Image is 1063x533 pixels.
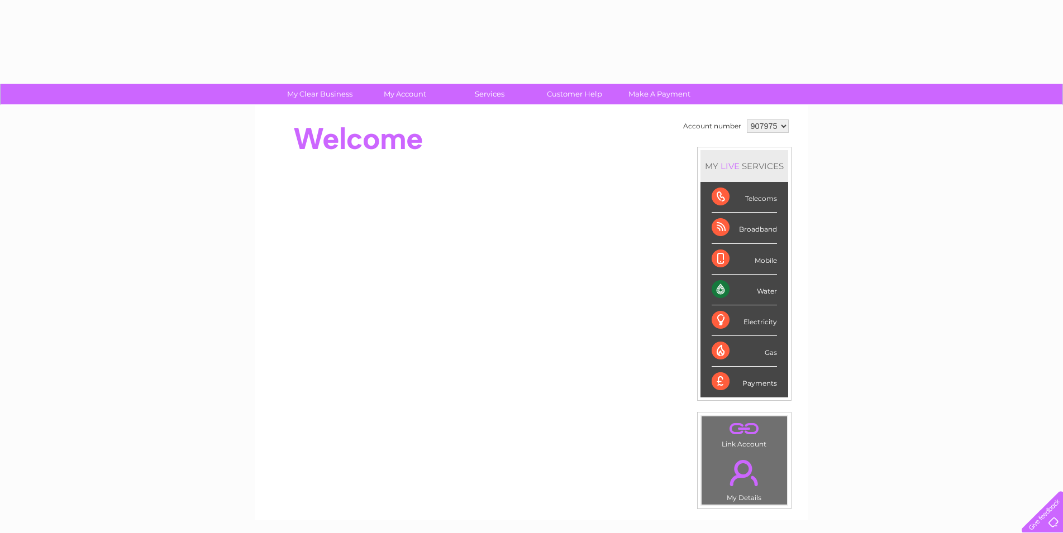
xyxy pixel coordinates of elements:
a: . [704,453,784,492]
a: Services [444,84,536,104]
div: Broadband [712,213,777,243]
div: MY SERVICES [700,150,788,182]
div: Electricity [712,305,777,336]
td: Link Account [701,416,788,451]
a: . [704,419,784,439]
a: My Account [359,84,451,104]
div: LIVE [718,161,742,171]
td: My Details [701,450,788,505]
td: Account number [680,117,744,136]
div: Gas [712,336,777,367]
div: Telecoms [712,182,777,213]
div: Water [712,275,777,305]
a: My Clear Business [274,84,366,104]
div: Mobile [712,244,777,275]
a: Make A Payment [613,84,706,104]
a: Customer Help [528,84,621,104]
div: Payments [712,367,777,397]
